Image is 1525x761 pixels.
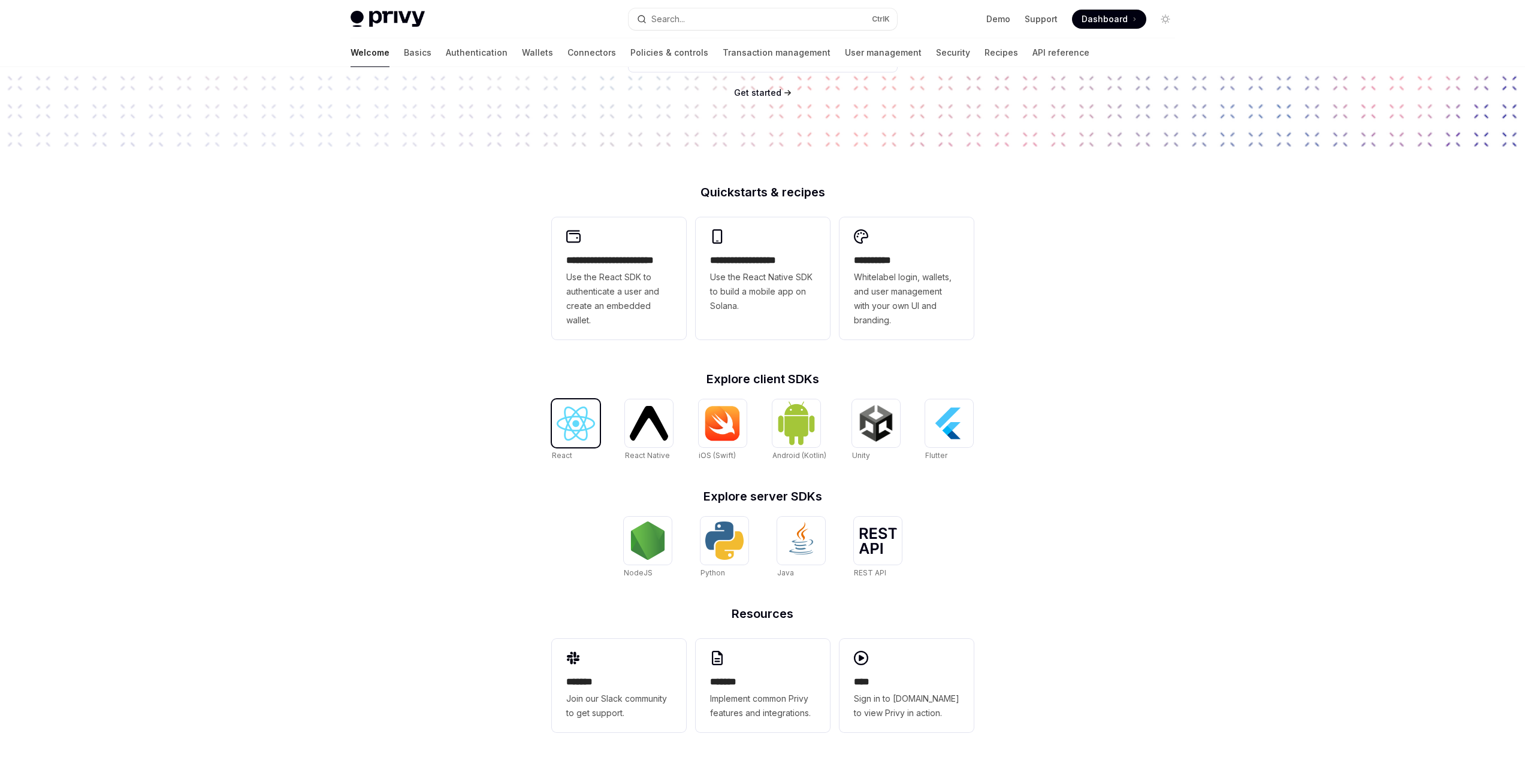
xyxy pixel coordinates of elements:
a: API reference [1032,38,1089,67]
a: iOS (Swift)iOS (Swift) [699,399,747,462]
span: Ctrl K [872,14,890,24]
button: Search...CtrlK [629,8,897,30]
span: Get started [734,87,781,98]
a: React NativeReact Native [625,399,673,462]
a: Security [936,38,970,67]
a: Demo [986,13,1010,25]
span: React [552,451,572,460]
h2: Resources [552,608,974,620]
span: Android (Kotlin) [772,451,826,460]
a: NodeJSNodeJS [624,517,672,579]
span: Use the React SDK to authenticate a user and create an embedded wallet. [566,270,672,328]
a: REST APIREST API [854,517,902,579]
img: React [557,407,595,441]
span: REST API [854,568,886,577]
span: Dashboard [1082,13,1128,25]
img: NodeJS [629,522,667,560]
a: Dashboard [1072,10,1146,29]
a: Recipes [985,38,1018,67]
a: Get started [734,87,781,99]
a: User management [845,38,922,67]
img: Android (Kotlin) [777,401,816,445]
a: UnityUnity [852,399,900,462]
img: REST API [859,527,897,554]
span: Join our Slack community to get support. [566,692,672,720]
img: iOS (Swift) [703,405,742,441]
span: Java [777,568,794,577]
a: PythonPython [700,517,748,579]
span: iOS (Swift) [699,451,736,460]
span: Implement common Privy features and integrations. [710,692,816,720]
a: Welcome [351,38,389,67]
span: Sign in to [DOMAIN_NAME] to view Privy in action. [854,692,959,720]
span: Whitelabel login, wallets, and user management with your own UI and branding. [854,270,959,328]
a: Policies & controls [630,38,708,67]
span: NodeJS [624,568,653,577]
img: light logo [351,11,425,28]
button: Toggle dark mode [1156,10,1175,29]
a: FlutterFlutter [925,399,973,462]
div: Search... [651,12,685,26]
span: Unity [852,451,870,460]
span: Flutter [925,451,947,460]
img: Flutter [930,404,968,442]
img: React Native [630,406,668,440]
a: Basics [404,38,431,67]
a: JavaJava [777,517,825,579]
span: React Native [625,451,670,460]
a: **** **Implement common Privy features and integrations. [696,639,830,732]
a: **** *****Whitelabel login, wallets, and user management with your own UI and branding. [839,217,974,339]
a: ****Sign in to [DOMAIN_NAME] to view Privy in action. [839,639,974,732]
a: ReactReact [552,399,600,462]
a: **** **Join our Slack community to get support. [552,639,686,732]
h2: Quickstarts & recipes [552,186,974,198]
a: Wallets [522,38,553,67]
img: Python [705,522,744,560]
img: Java [782,522,820,560]
a: Authentication [446,38,508,67]
img: Unity [857,404,895,442]
a: Support [1025,13,1058,25]
h2: Explore server SDKs [552,490,974,502]
span: Python [700,568,725,577]
h2: Explore client SDKs [552,373,974,385]
a: **** **** **** ***Use the React Native SDK to build a mobile app on Solana. [696,217,830,339]
a: Android (Kotlin)Android (Kotlin) [772,399,826,462]
a: Transaction management [723,38,831,67]
a: Connectors [567,38,616,67]
span: Use the React Native SDK to build a mobile app on Solana. [710,270,816,313]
